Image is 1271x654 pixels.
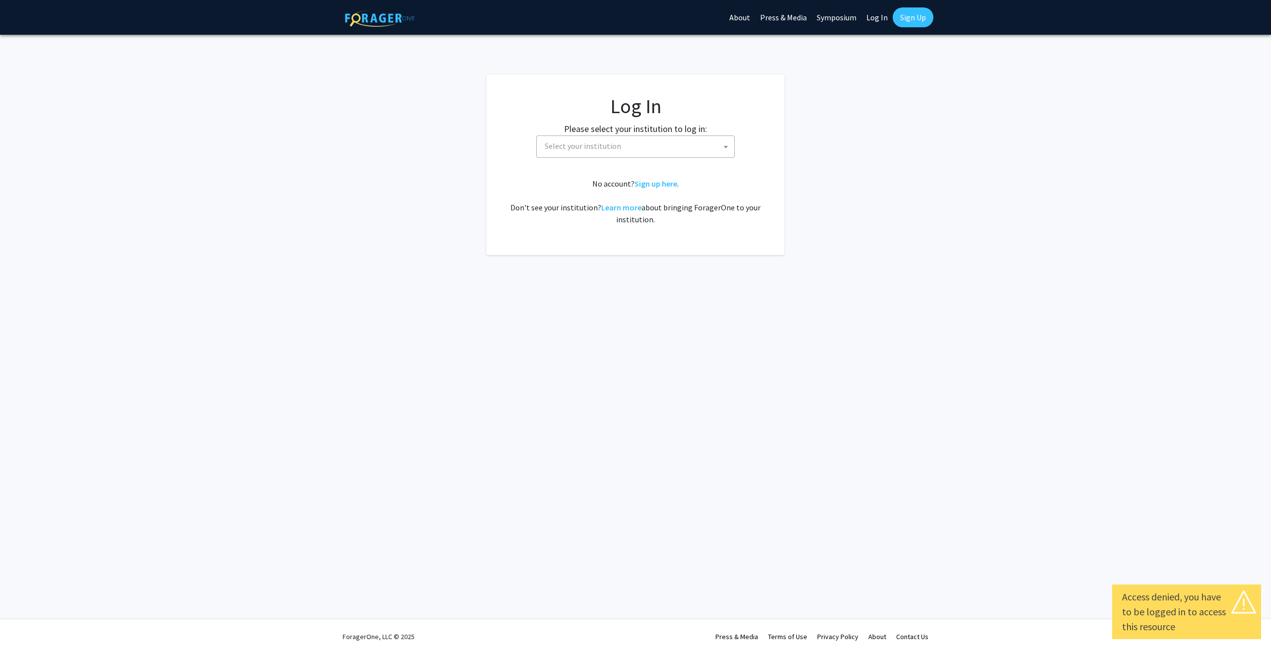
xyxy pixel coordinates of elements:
a: Privacy Policy [817,632,858,641]
a: Sign up here [635,179,677,189]
a: Contact Us [896,632,928,641]
label: Please select your institution to log in: [564,122,707,135]
a: About [868,632,886,641]
a: Learn more about bringing ForagerOne to your institution [601,202,641,212]
a: Press & Media [715,632,758,641]
div: Access denied, you have to be logged in to access this resource [1122,589,1251,634]
span: Select your institution [545,141,621,151]
div: No account? . Don't see your institution? about bringing ForagerOne to your institution. [506,178,765,225]
img: ForagerOne Logo [345,9,415,27]
a: Terms of Use [768,632,807,641]
h1: Log In [506,94,765,118]
div: ForagerOne, LLC © 2025 [343,619,415,654]
span: Select your institution [536,135,735,158]
span: Select your institution [541,136,734,156]
a: Sign Up [893,7,933,27]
